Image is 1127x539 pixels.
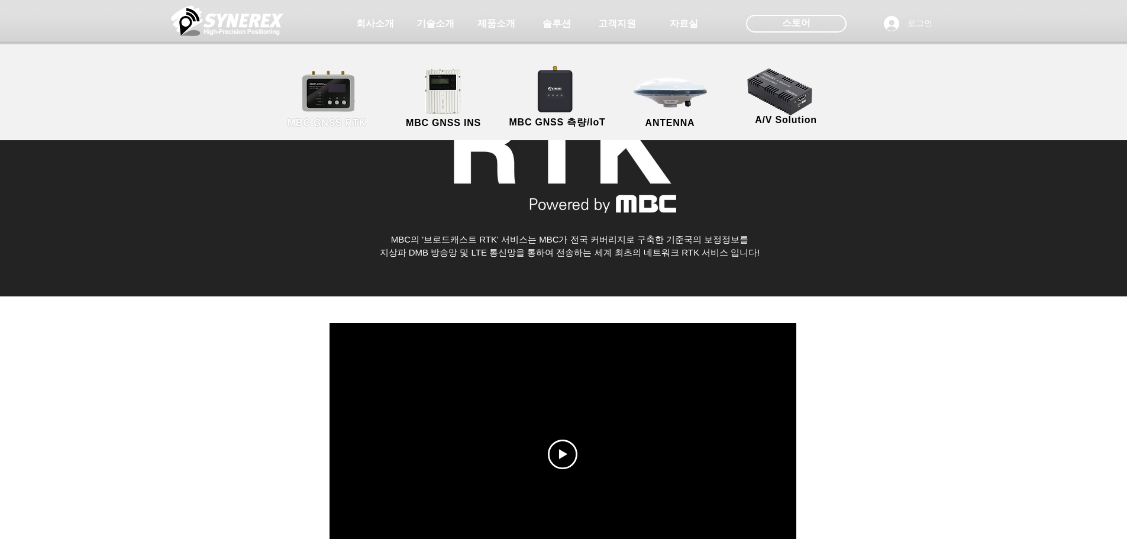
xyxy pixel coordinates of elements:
[746,15,847,33] div: 스토어
[467,12,526,35] a: 제품소개
[654,12,713,35] a: 자료실
[509,117,605,129] span: MBC GNSS 측량/IoT
[526,59,586,119] img: SynRTK__.png
[380,247,760,257] span: 지상파 DMB 방송망 및 LTE 통신망을 통하여 전송하는 세계 최초의 네트워크 RTK 서비스 입니다!
[733,65,839,127] a: A/V Solution
[288,118,366,128] span: MBC GNSS RTK
[390,68,497,130] a: MBC GNSS INS
[406,12,465,35] a: 기술소개
[617,68,724,130] a: ANTENNA
[409,66,482,117] img: MGI2000_front-removebg-preview (1).png
[416,18,454,30] span: 기술소개
[782,17,810,30] span: 스토어
[903,18,937,30] span: 로그인
[548,440,577,469] button: Play video
[406,118,481,128] span: MBC GNSS INS
[527,12,586,35] a: 솔루션
[755,115,817,125] span: A/V Solution
[670,18,698,30] span: 자료실
[171,3,283,38] img: 씨너렉스_White_simbol_대지 1.png
[876,12,941,35] button: 로그인
[477,18,515,30] span: 제품소개
[645,118,695,128] span: ANTENNA
[356,18,394,30] span: 회사소개
[587,12,647,35] a: 고객지원
[500,68,615,130] a: MBC GNSS 측량/IoT
[991,488,1127,539] iframe: Wix Chat
[274,68,380,130] a: MBC GNSS RTK
[542,18,571,30] span: 솔루션
[345,12,405,35] a: 회사소개
[598,18,636,30] span: 고객지원
[391,234,749,244] span: MBC의 '브로드캐스트 RTK' 서비스는 MBC가 전국 커버리지로 구축한 기준국의 보정정보를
